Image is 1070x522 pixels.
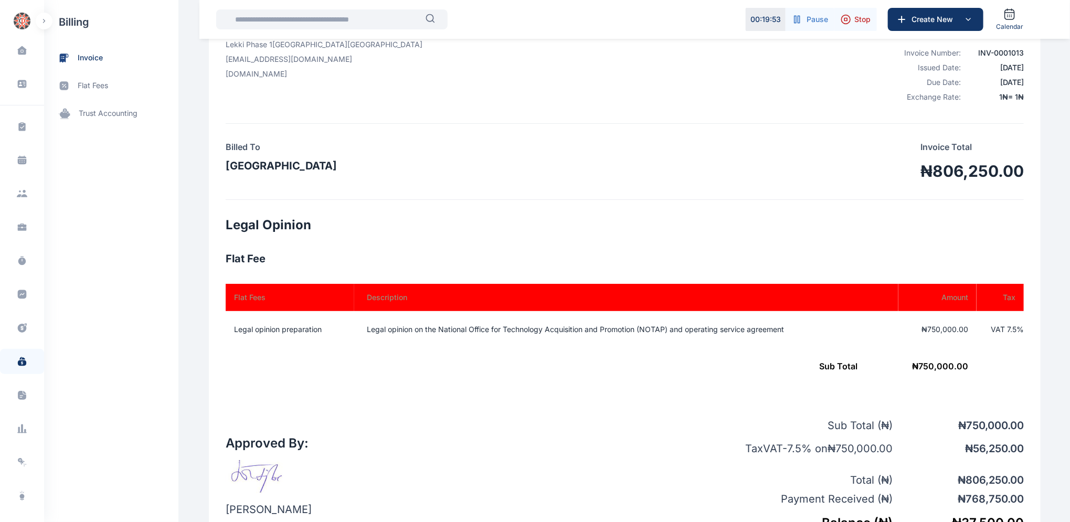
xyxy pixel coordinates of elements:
h3: Flat Fee [226,250,1024,267]
p: Total ( ₦ ) [709,473,893,487]
div: Exchange Rate: [893,92,961,102]
span: flat fees [78,80,108,91]
h4: Billed To [226,141,337,153]
span: Stop [854,14,871,25]
p: ₦ 750,000.00 [893,418,1024,433]
p: [EMAIL_ADDRESS][DOMAIN_NAME] [226,54,422,65]
p: Payment Received ( ₦ ) [709,492,893,506]
h2: Legal Opinion [226,217,1024,233]
a: invoice [44,44,178,72]
p: Lekki Phase 1 [GEOGRAPHIC_DATA] [GEOGRAPHIC_DATA] [226,39,422,50]
span: Create New [907,14,962,25]
th: Amount [898,284,977,311]
p: Invoice Total [920,141,1024,153]
h2: Approved By: [226,435,312,452]
div: 1 ₦ = 1 ₦ [967,92,1024,102]
span: invoice [78,52,103,63]
td: ₦ 750,000.00 [226,348,977,385]
p: ₦ 56,250.00 [893,441,1024,456]
p: [PERSON_NAME] [226,502,312,517]
th: Tax [977,284,1024,311]
button: Pause [786,8,834,31]
div: [DATE] [967,77,1024,88]
span: trust accounting [79,108,137,119]
th: Description [354,284,898,311]
th: Flat Fees [226,284,354,311]
a: flat fees [44,72,178,100]
button: Stop [834,8,877,31]
div: [DATE] [967,62,1024,73]
div: Due Date: [893,77,961,88]
p: Tax VAT - 7.5 % on ₦ 750,000.00 [709,441,893,456]
h3: [GEOGRAPHIC_DATA] [226,157,337,174]
h1: ₦806,250.00 [920,162,1024,180]
a: Calendar [992,4,1027,35]
div: INV-0001013 [967,48,1024,58]
button: Create New [888,8,983,31]
a: trust accounting [44,100,178,127]
td: Legal opinion preparation [226,311,354,348]
img: signature [226,460,293,494]
p: Sub Total ( ₦ ) [709,418,893,433]
div: Issued Date: [893,62,961,73]
p: ₦ 806,250.00 [893,473,1024,487]
p: 00 : 19 : 53 [750,14,781,25]
span: Sub Total [819,361,857,371]
div: Invoice Number: [893,48,961,58]
td: ₦750,000.00 [898,311,977,348]
td: Legal opinion on the National Office for Technology Acquisition and Promotion (NOTAP) and operati... [354,311,898,348]
span: Calendar [996,23,1023,31]
td: VAT 7.5 % [977,311,1024,348]
p: ₦ 768,750.00 [893,492,1024,506]
p: [DOMAIN_NAME] [226,69,422,79]
span: Pause [807,14,828,25]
